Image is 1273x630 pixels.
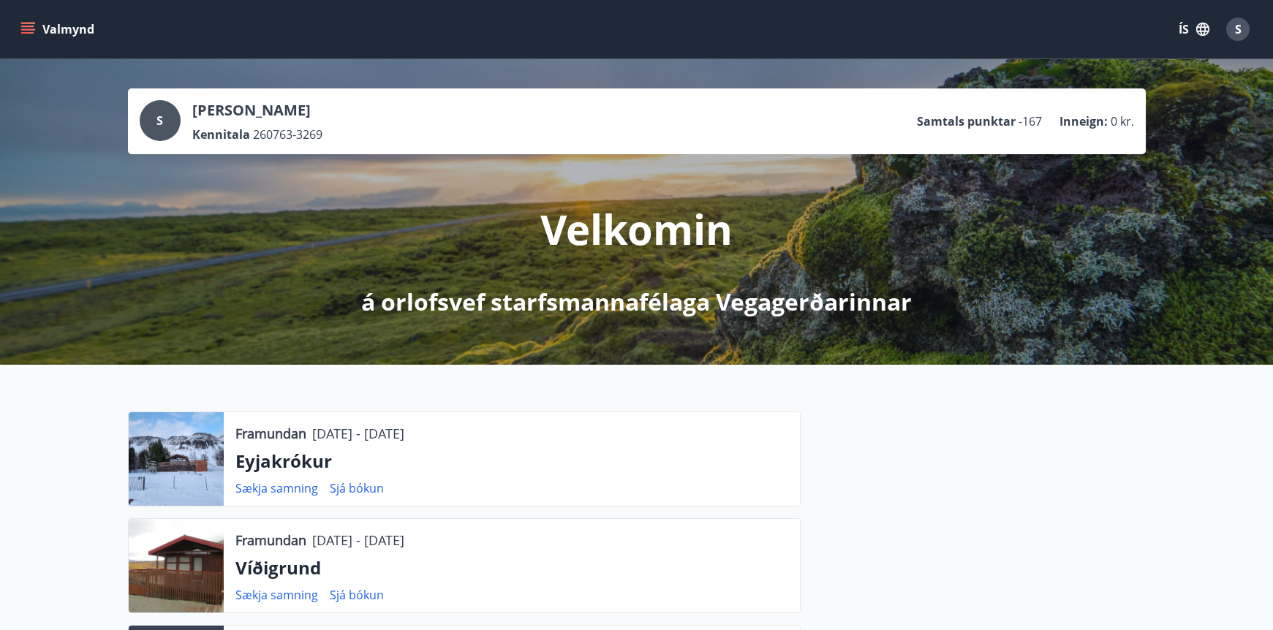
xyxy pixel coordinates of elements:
[330,480,384,496] a: Sjá bókun
[917,113,1016,129] p: Samtals punktar
[253,126,322,143] span: 260763-3269
[235,555,788,580] p: Víðigrund
[1111,113,1134,129] span: 0 kr.
[192,126,250,143] p: Kennitala
[1235,21,1242,37] span: S
[192,100,322,121] p: [PERSON_NAME]
[1171,16,1217,42] button: ÍS
[312,424,404,443] p: [DATE] - [DATE]
[1019,113,1042,129] span: -167
[1220,12,1255,47] button: S
[312,531,404,550] p: [DATE] - [DATE]
[235,587,318,603] a: Sækja samning
[235,531,306,550] p: Framundan
[235,480,318,496] a: Sækja samning
[361,286,912,318] p: á orlofsvef starfsmannafélaga Vegagerðarinnar
[156,113,163,129] span: S
[1059,113,1108,129] p: Inneign :
[235,449,788,474] p: Eyjakrókur
[18,16,100,42] button: menu
[330,587,384,603] a: Sjá bókun
[235,424,306,443] p: Framundan
[540,201,733,257] p: Velkomin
